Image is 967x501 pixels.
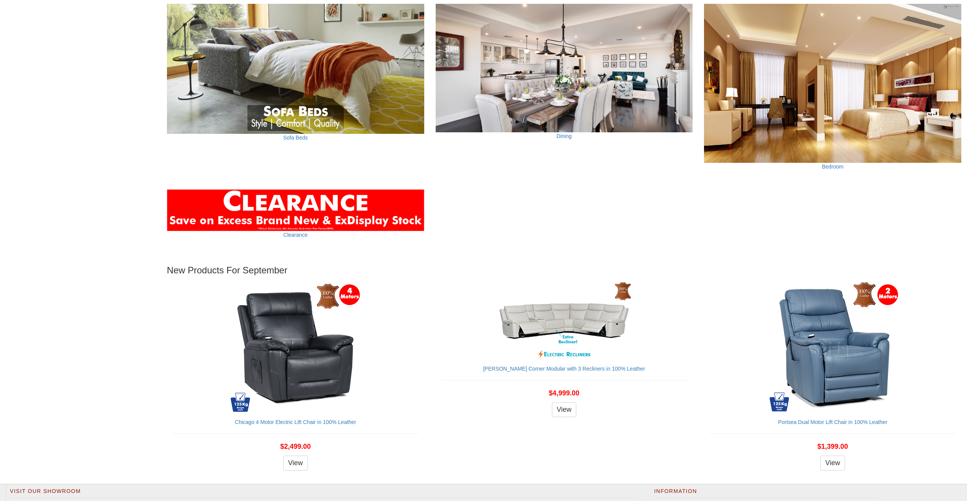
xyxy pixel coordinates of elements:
img: Chicago 4 Motor Electric Lift Chair in 100% Leather [229,281,362,415]
img: Clearance [167,189,424,231]
a: View [552,402,577,417]
a: Portsea Dual Motor Lift Chair in 100% Leather [778,419,887,425]
img: Sofa Beds [167,4,424,134]
img: Santiago Corner Modular with 3 Recliners in 100% Leather [497,281,631,361]
a: Chicago 4 Motor Electric Lift Chair in 100% Leather [235,419,356,425]
h2: Information [654,488,877,498]
h3: New Products For September [167,265,961,275]
a: Sofa Beds [283,135,308,141]
span: $1,399.00 [818,443,848,450]
span: $4,999.00 [549,389,579,397]
a: Dining [556,133,572,139]
img: Dining [436,4,693,132]
a: View [283,456,308,471]
span: $2,499.00 [280,443,311,450]
a: Bedroom [822,164,844,170]
h2: Visit Our Showroom [10,488,635,498]
img: Portsea Dual Motor Lift Chair in 100% Leather [766,281,900,415]
a: Clearance [283,232,308,238]
img: Bedroom [704,4,961,163]
a: View [820,456,845,471]
a: [PERSON_NAME] Corner Modular with 3 Recliners in 100% Leather [483,366,645,372]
